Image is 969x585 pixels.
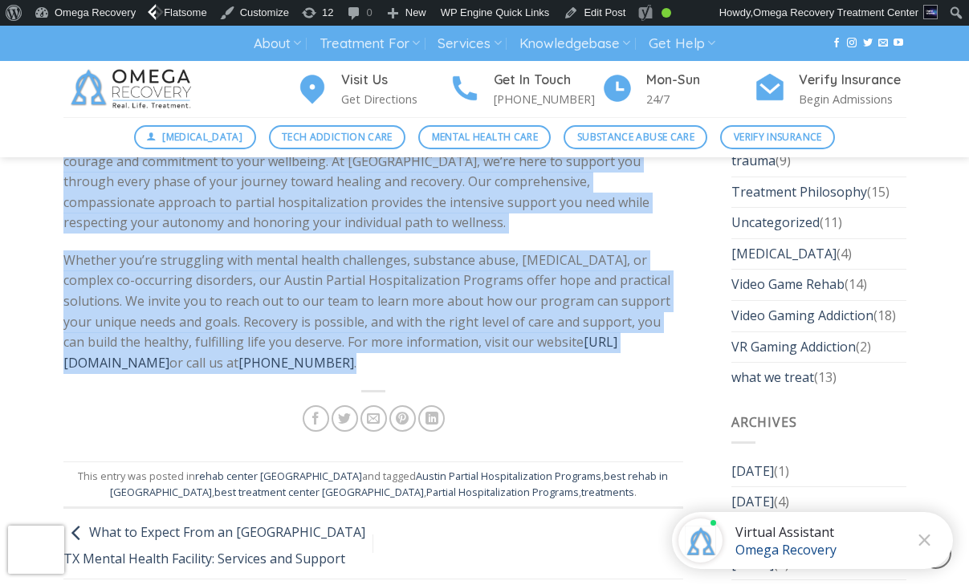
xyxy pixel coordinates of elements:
a: best treatment center [GEOGRAPHIC_DATA] [214,485,424,499]
a: [PHONE_NUMBER] [238,354,354,372]
span: or call us at [169,354,238,372]
footer: This entry was posted in and tagged , , , , . [63,461,684,508]
a: Knowledgebase [519,29,630,59]
span: Omega Recovery Treatment Center [753,6,918,18]
a: Email to a Friend [360,405,387,432]
a: Substance Abuse Care [564,125,707,149]
li: (4) [731,238,906,270]
a: Share on Twitter [332,405,358,432]
a: What to Expect From an [GEOGRAPHIC_DATA] TX Mental Health Facility: Services and Support [63,523,365,567]
li: (11) [731,207,906,238]
a: Video Gaming Addiction [731,301,873,331]
li: (15) [731,177,906,208]
a: Services [438,29,501,59]
a: Share on LinkedIn [418,405,445,432]
li: (2) [731,331,906,363]
a: what we treat [731,363,814,393]
a: [DATE] [731,487,774,518]
a: [URL][DOMAIN_NAME] [63,333,617,372]
iframe: reCAPTCHA [8,526,64,574]
a: trauma [731,146,776,177]
h4: Verify Insurance [799,70,906,91]
a: Follow on Instagram [847,38,857,49]
h4: Mon-Sun [646,70,754,91]
span: [MEDICAL_DATA] [162,129,242,144]
li: (18) [731,300,906,331]
a: Partial Hospitalization Programs [426,485,579,499]
a: [MEDICAL_DATA] [134,125,256,149]
a: About [254,29,301,59]
img: Omega Recovery [63,61,204,117]
a: [MEDICAL_DATA] [731,239,837,270]
a: Verify Insurance [720,125,835,149]
span: Verify Insurance [734,129,822,144]
span: Tech Addiction Care [282,129,393,144]
a: treatments [581,485,634,499]
a: Follow on YouTube [894,38,903,49]
a: Video Game Rehab [731,270,845,300]
a: Follow on Twitter [863,38,873,49]
li: (1) [731,457,906,487]
span: Whether you’re struggling with mental health challenges, substance abuse, [MEDICAL_DATA], or comp... [63,251,670,351]
span: If you’re considering Austin Partial Hospitalization Programs, know that taking this step represe... [63,132,664,231]
span: . [354,354,356,372]
span: Substance Abuse Care [577,129,694,144]
a: Treatment For [320,29,420,59]
a: [DATE] [731,457,774,487]
a: Share on Facebook [303,405,329,432]
h4: Get In Touch [494,70,601,91]
a: Get Help [649,29,715,59]
h4: Visit Us [341,70,449,91]
a: Tech Addiction Care [269,125,406,149]
a: Verify Insurance Begin Admissions [754,70,906,109]
a: Treatment Philosophy [731,177,867,208]
span: Mental Health Care [432,129,538,144]
a: rehab center [GEOGRAPHIC_DATA] [195,469,362,483]
li: (9) [731,145,906,177]
a: Send us an email [878,38,888,49]
p: Get Directions [341,90,449,108]
p: 24/7 [646,90,754,108]
li: (13) [731,362,906,393]
a: Follow on Facebook [832,38,841,49]
span: Archives [731,413,796,431]
a: Mental Health Care [418,125,551,149]
a: Austin Partial Hospitalization Programs [416,469,601,483]
a: Visit Us Get Directions [296,70,449,109]
a: VR Gaming Addiction [731,332,856,363]
a: Get In Touch [PHONE_NUMBER] [449,70,601,109]
div: Good [662,8,671,18]
p: Begin Admissions [799,90,906,108]
li: (4) [731,486,906,518]
p: [PHONE_NUMBER] [494,90,601,108]
a: Pin on Pinterest [389,405,416,432]
a: Uncategorized [731,208,820,238]
li: (14) [731,269,906,300]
